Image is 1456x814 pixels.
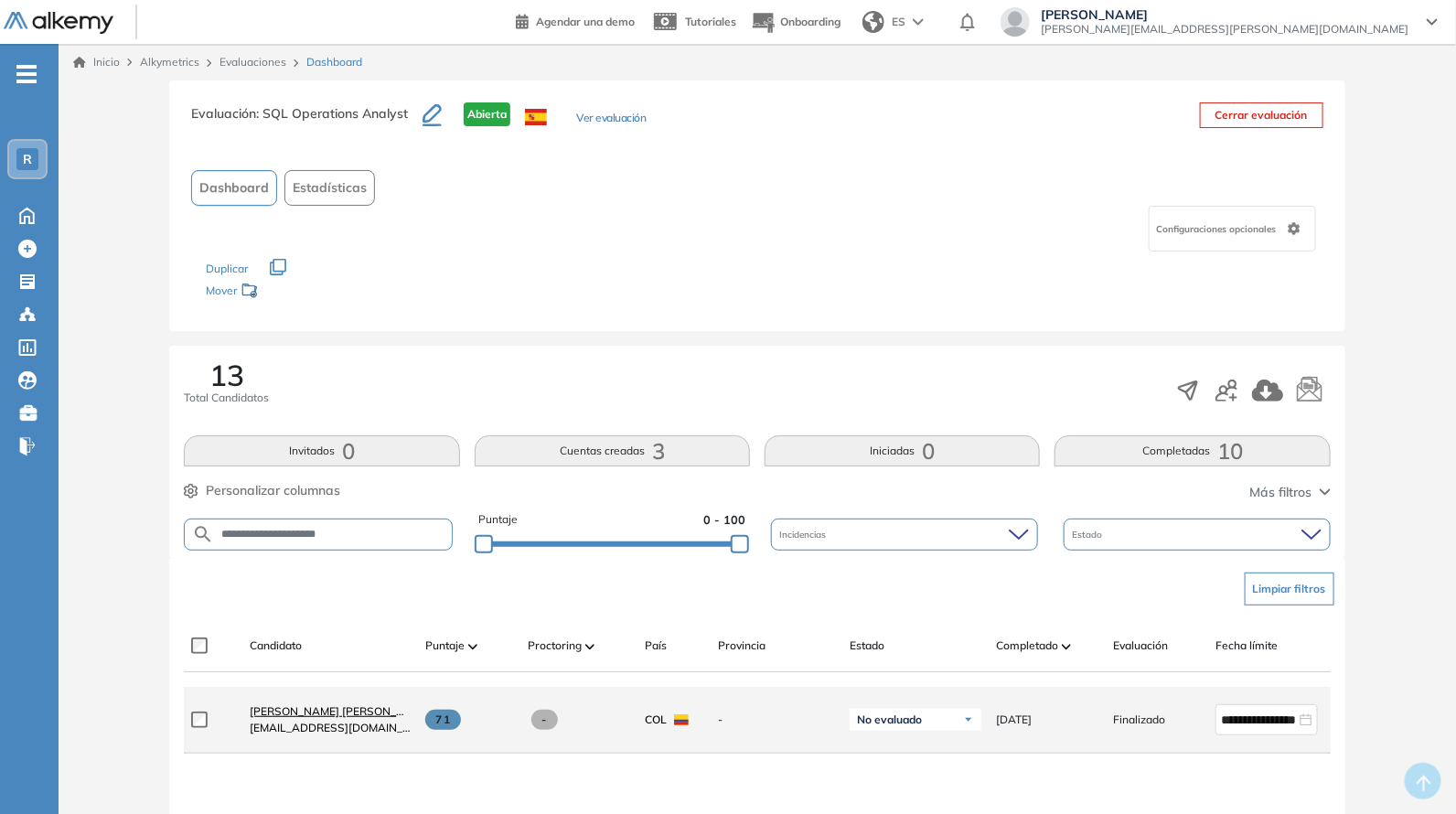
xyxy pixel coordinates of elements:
[1215,637,1278,654] span: Fecha límite
[293,178,367,198] span: Estadísticas
[256,105,408,122] span: : SQL Operations Analyst
[780,15,840,28] span: Onboarding
[464,102,510,126] span: Abierta
[531,710,558,730] span: -
[765,435,1040,466] button: Iniciadas0
[284,170,375,206] button: Estadísticas
[192,523,214,546] img: SEARCH_ALT
[1073,528,1107,541] span: Estado
[674,714,689,725] img: COL
[996,637,1058,654] span: Completado
[219,55,286,69] a: Evaluaciones
[250,637,302,654] span: Candidato
[191,102,423,141] h3: Evaluación
[718,637,765,654] span: Provincia
[1250,483,1331,502] button: Más filtros
[250,703,411,720] a: [PERSON_NAME] [PERSON_NAME]
[1113,637,1168,654] span: Evaluación
[1041,22,1408,37] span: [PERSON_NAME][EMAIL_ADDRESS][PERSON_NAME][DOMAIN_NAME]
[475,435,750,466] button: Cuentas creadas3
[1149,206,1316,252] div: Configuraciones opcionales
[425,710,461,730] span: 71
[250,704,432,718] span: [PERSON_NAME] [PERSON_NAME]
[1157,222,1280,236] span: Configuraciones opcionales
[425,637,465,654] span: Puntaje
[576,110,646,129] button: Ver evaluación
[191,170,277,206] button: Dashboard
[1200,102,1323,128] button: Cerrar evaluación
[857,712,922,727] span: No evaluado
[4,12,113,35] img: Logo
[1250,483,1312,502] span: Más filtros
[199,178,269,198] span: Dashboard
[718,712,835,728] span: -
[645,637,667,654] span: País
[1113,712,1165,728] span: Finalizado
[703,511,745,529] span: 0 - 100
[516,9,635,31] a: Agendar una demo
[996,712,1032,728] span: [DATE]
[1245,573,1334,605] button: Limpiar filtros
[206,262,248,275] span: Duplicar
[16,72,37,76] i: -
[862,11,884,33] img: world
[780,528,830,541] span: Incidencias
[1062,644,1071,649] img: [missing "en.ARROW_ALT" translation]
[478,511,518,529] span: Puntaje
[73,54,120,70] a: Inicio
[528,637,582,654] span: Proctoring
[850,637,884,654] span: Estado
[206,275,389,309] div: Mover
[585,644,594,649] img: [missing "en.ARROW_ALT" translation]
[140,55,199,69] span: Alkymetrics
[184,481,340,500] button: Personalizar columnas
[685,15,736,28] span: Tutoriales
[536,15,635,28] span: Agendar una demo
[751,3,840,42] button: Onboarding
[206,481,340,500] span: Personalizar columnas
[525,109,547,125] img: ESP
[184,435,459,466] button: Invitados0
[306,54,362,70] span: Dashboard
[913,18,924,26] img: arrow
[250,720,411,736] span: [EMAIL_ADDRESS][DOMAIN_NAME]
[1041,7,1408,22] span: [PERSON_NAME]
[468,644,477,649] img: [missing "en.ARROW_ALT" translation]
[1064,519,1331,551] div: Estado
[209,360,244,390] span: 13
[771,519,1038,551] div: Incidencias
[963,714,974,725] img: Ícono de flecha
[892,14,905,30] span: ES
[184,390,269,406] span: Total Candidatos
[23,152,32,166] span: R
[1055,435,1330,466] button: Completadas10
[645,712,667,728] span: COL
